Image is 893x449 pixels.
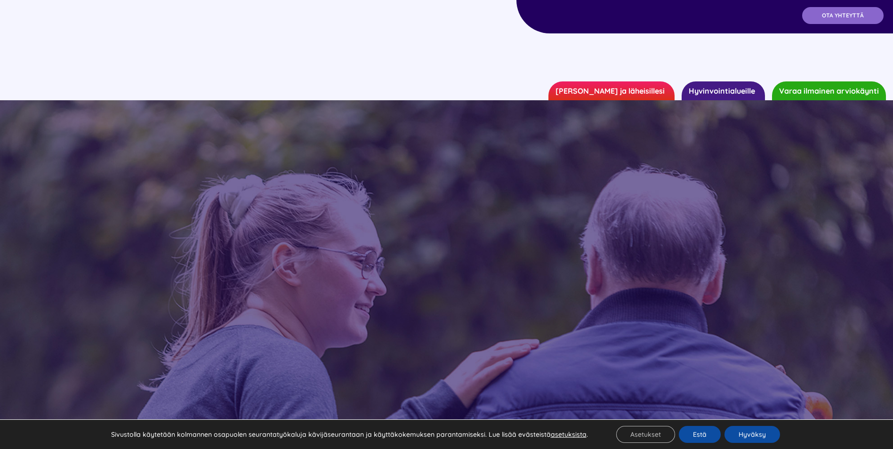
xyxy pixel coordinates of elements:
button: asetuksista [551,430,587,439]
a: Hyvinvointialueille [682,81,765,100]
button: Hyväksy [724,426,780,443]
a: [PERSON_NAME] ja läheisillesi [548,81,675,100]
span: OTA YHTEYTTÄ [822,12,864,19]
p: Sivustolla käytetään kolmannen osapuolen seurantatyökaluja kävijäseurantaan ja käyttäkokemuksen p... [111,430,588,439]
button: Estä [679,426,721,443]
button: Asetukset [616,426,675,443]
a: OTA YHTEYTTÄ [802,7,884,24]
a: Varaa ilmainen arviokäynti [772,81,886,100]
